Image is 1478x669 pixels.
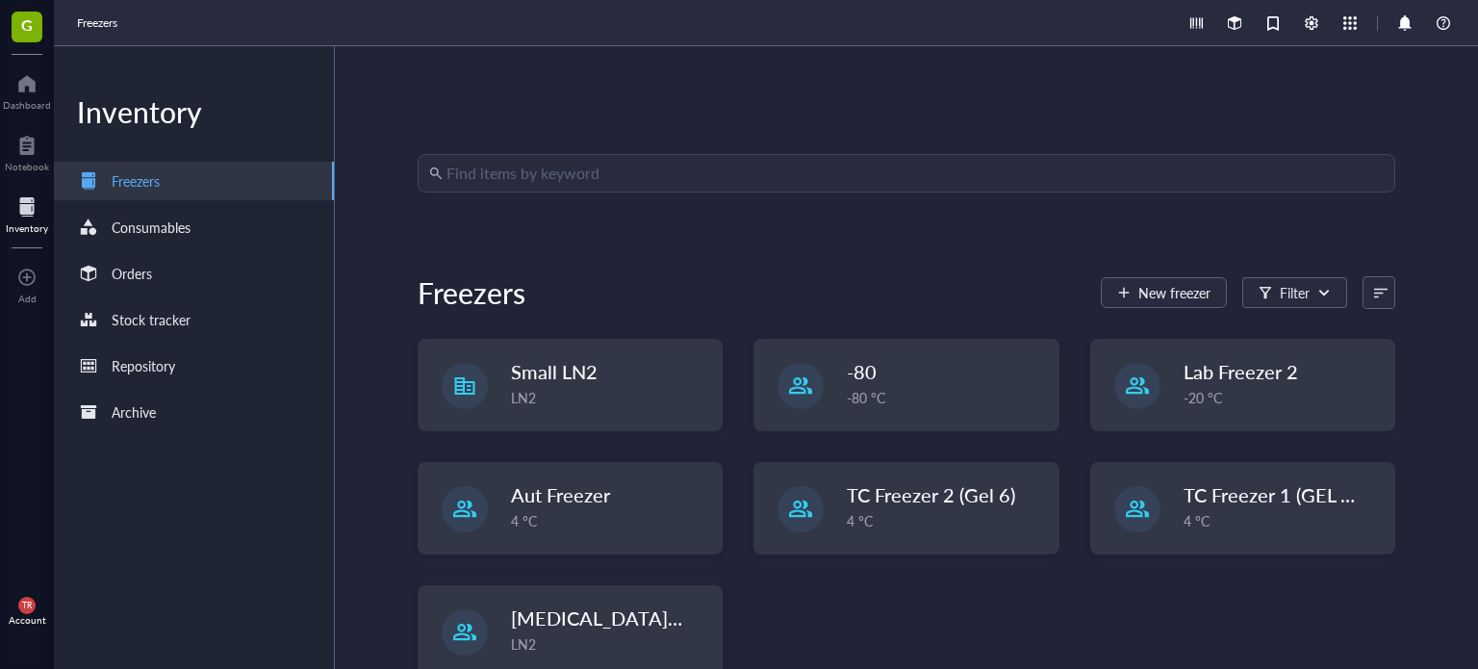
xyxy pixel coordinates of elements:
a: Notebook [5,130,49,172]
div: 4 °C [511,510,710,531]
div: -80 °C [847,387,1046,408]
div: 4 °C [1184,510,1383,531]
div: Freezers [418,273,525,312]
div: Filter [1280,282,1310,303]
div: Dashboard [3,99,51,111]
div: 4 °C [847,510,1046,531]
button: New freezer [1101,277,1227,308]
a: Consumables [54,208,334,246]
span: TC Freezer 2 (Gel 6) [847,481,1015,508]
div: Freezers [112,170,160,192]
div: Orders [112,263,152,284]
div: LN2 [511,387,710,408]
div: Inventory [54,92,334,131]
div: LN2 [511,633,710,655]
div: Stock tracker [112,309,191,330]
div: Repository [112,355,175,376]
span: New freezer [1138,285,1210,300]
div: Add [18,293,37,304]
div: Archive [112,401,156,423]
span: Aut Freezer [511,481,610,508]
span: TR [22,601,32,610]
a: Freezers [77,13,121,33]
div: Notebook [5,161,49,172]
span: TC Freezer 1 (GEL 1) [1184,481,1357,508]
span: [MEDICAL_DATA] Galileo [511,605,732,631]
a: Inventory [6,192,48,234]
a: Freezers [54,162,334,200]
a: Dashboard [3,68,51,111]
span: Lab Freezer 2 [1184,358,1298,385]
div: -20 °C [1184,387,1383,408]
a: Repository [54,347,334,385]
span: -80 [847,358,877,385]
span: Small LN2 [511,358,598,385]
a: Orders [54,254,334,293]
a: Stock tracker [54,300,334,339]
div: Consumables [112,217,191,238]
div: Inventory [6,222,48,234]
a: Archive [54,393,334,431]
div: Account [9,614,46,626]
span: G [21,13,33,37]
